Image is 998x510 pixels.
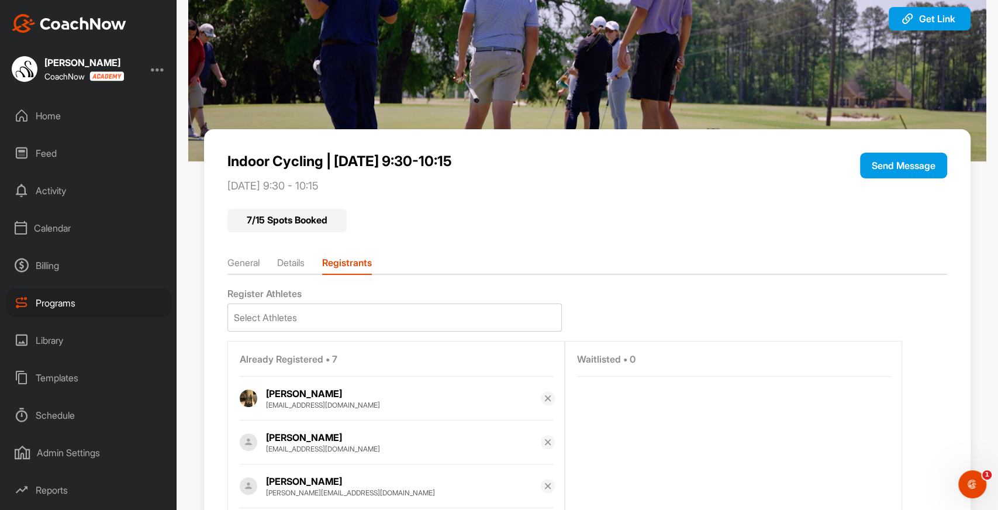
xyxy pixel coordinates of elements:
[266,488,541,498] div: [PERSON_NAME][EMAIL_ADDRESS][DOMAIN_NAME]
[266,444,541,454] div: [EMAIL_ADDRESS][DOMAIN_NAME]
[240,433,257,451] img: Profile picture
[277,256,305,274] li: Details
[89,71,124,81] img: CoachNow acadmey
[44,58,124,67] div: [PERSON_NAME]
[227,180,803,192] p: [DATE] 9:30 - 10:15
[240,477,257,495] img: Profile picture
[6,363,171,392] div: Templates
[6,401,171,430] div: Schedule
[6,101,171,130] div: Home
[6,438,171,467] div: Admin Settings
[227,209,347,232] div: 7 / 15 Spots Booked
[266,387,541,401] div: [PERSON_NAME]
[227,256,260,274] li: General
[227,153,803,170] p: Indoor Cycling | [DATE] 9:30-10:15
[6,139,171,168] div: Feed
[266,430,541,444] div: [PERSON_NAME]
[12,56,37,82] img: square_c8b22097c993bcfd2b698d1eae06ee05.jpg
[266,474,541,488] div: [PERSON_NAME]
[322,256,372,274] li: Registrants
[234,311,297,325] div: Select Athletes
[240,390,257,407] img: Profile picture
[958,470,986,498] iframe: Intercom live chat
[543,394,552,403] img: svg+xml;base64,PHN2ZyB3aWR0aD0iMTYiIGhlaWdodD0iMTYiIHZpZXdCb3g9IjAgMCAxNiAxNiIgZmlsbD0ibm9uZSIgeG...
[860,153,947,178] button: Send Message
[6,213,171,243] div: Calendar
[227,288,302,300] span: Register Athletes
[577,353,636,366] span: Waitlisted • 0
[982,470,992,480] span: 1
[919,13,955,25] span: Get Link
[6,475,171,505] div: Reports
[266,401,541,410] div: [EMAIL_ADDRESS][DOMAIN_NAME]
[44,71,124,81] div: CoachNow
[543,437,552,447] img: svg+xml;base64,PHN2ZyB3aWR0aD0iMTYiIGhlaWdodD0iMTYiIHZpZXdCb3g9IjAgMCAxNiAxNiIgZmlsbD0ibm9uZSIgeG...
[900,12,914,26] img: svg+xml;base64,PHN2ZyB3aWR0aD0iMjAiIGhlaWdodD0iMjAiIHZpZXdCb3g9IjAgMCAyMCAyMCIgZmlsbD0ibm9uZSIgeG...
[240,353,337,366] span: Already Registered • 7
[12,14,126,33] img: CoachNow
[543,481,552,491] img: svg+xml;base64,PHN2ZyB3aWR0aD0iMTYiIGhlaWdodD0iMTYiIHZpZXdCb3g9IjAgMCAxNiAxNiIgZmlsbD0ibm9uZSIgeG...
[6,251,171,280] div: Billing
[6,326,171,355] div: Library
[6,288,171,318] div: Programs
[6,176,171,205] div: Activity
